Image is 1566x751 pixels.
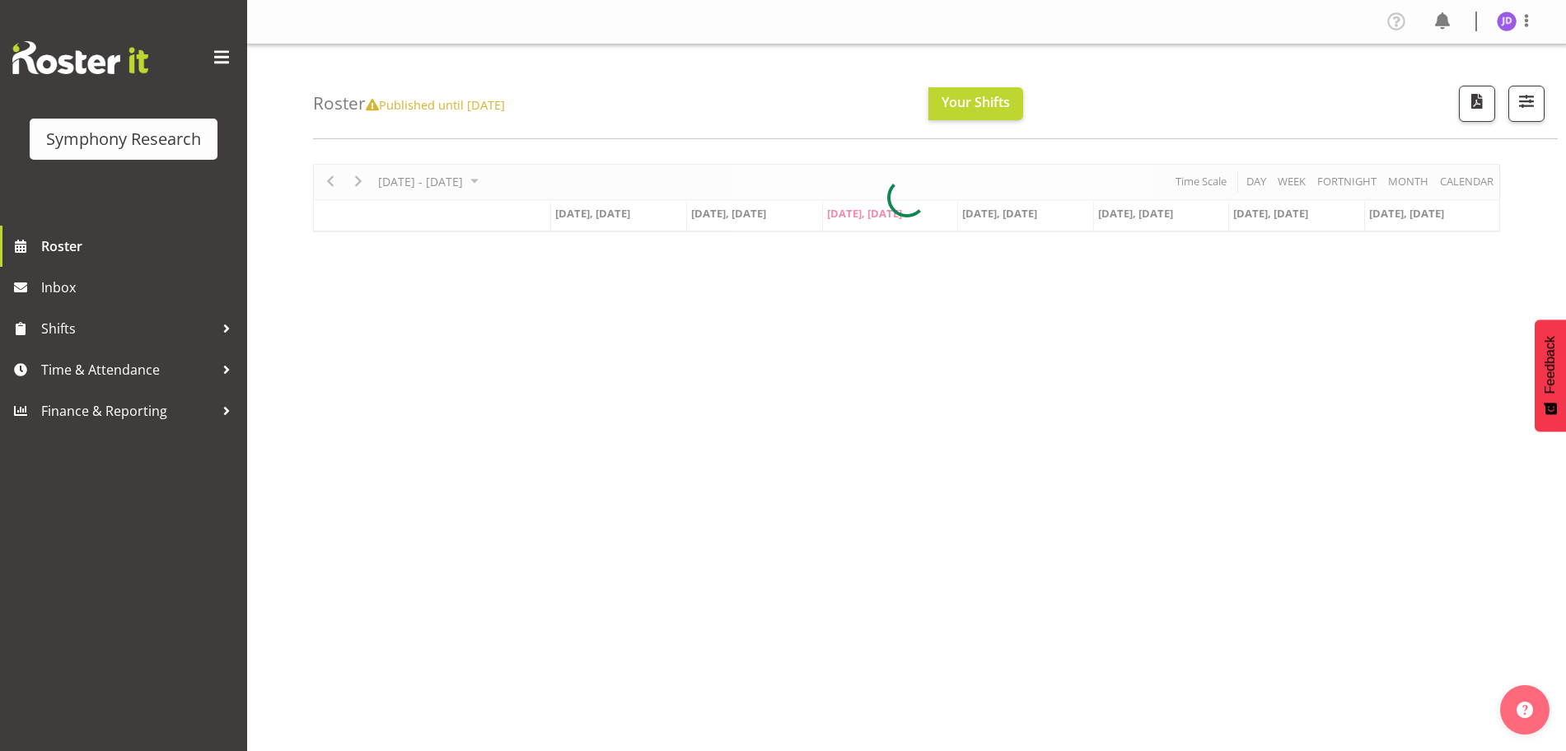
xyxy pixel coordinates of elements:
[1517,702,1533,718] img: help-xxl-2.png
[1535,320,1566,431] button: Feedback - Show survey
[1508,86,1545,122] button: Filter Shifts
[366,96,505,113] span: Published until [DATE]
[1543,336,1558,394] span: Feedback
[41,275,239,300] span: Inbox
[12,41,148,74] img: Rosterit website logo
[46,127,201,152] div: Symphony Research
[928,87,1023,120] button: Your Shifts
[41,316,214,341] span: Shifts
[313,94,505,113] h4: Roster
[41,357,214,382] span: Time & Attendance
[1497,12,1517,31] img: jennifer-donovan1879.jpg
[41,399,214,423] span: Finance & Reporting
[1459,86,1495,122] button: Download a PDF of the roster according to the set date range.
[942,93,1010,111] span: Your Shifts
[41,234,239,259] span: Roster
